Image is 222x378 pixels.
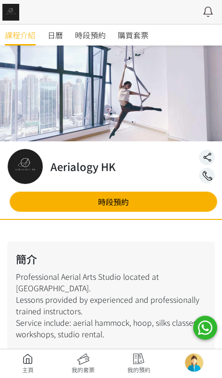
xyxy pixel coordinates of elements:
h2: 簡介 [16,251,206,267]
a: 購買套票 [118,24,148,46]
span: 購買套票 [118,29,148,41]
a: 課程介紹 [5,24,36,46]
a: 日曆 [48,24,63,46]
span: 日曆 [48,29,63,41]
span: 課程介紹 [5,29,36,41]
a: 時段預約 [75,24,106,46]
h2: Aerialogy HK [50,159,116,174]
span: 時段預約 [75,29,106,41]
a: 時段預約 [10,192,217,212]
